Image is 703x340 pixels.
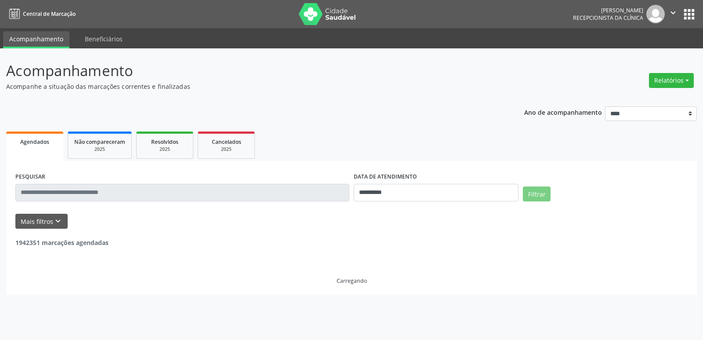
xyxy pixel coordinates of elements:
[337,277,367,285] div: Carregando
[212,138,241,146] span: Cancelados
[143,146,187,153] div: 2025
[20,138,49,146] span: Agendados
[523,186,551,201] button: Filtrar
[665,5,681,23] button: 
[646,5,665,23] img: img
[573,14,643,22] span: Recepcionista da clínica
[524,106,602,117] p: Ano de acompanhamento
[681,7,697,22] button: apps
[6,60,489,82] p: Acompanhamento
[354,170,417,184] label: DATA DE ATENDIMENTO
[15,170,45,184] label: PESQUISAR
[53,216,63,226] i: keyboard_arrow_down
[23,10,76,18] span: Central de Marcação
[79,31,129,47] a: Beneficiários
[668,8,678,18] i: 
[649,73,694,88] button: Relatórios
[6,82,489,91] p: Acompanhe a situação das marcações correntes e finalizadas
[6,7,76,21] a: Central de Marcação
[74,138,125,146] span: Não compareceram
[74,146,125,153] div: 2025
[573,7,643,14] div: [PERSON_NAME]
[15,238,109,247] strong: 1942351 marcações agendadas
[3,31,69,48] a: Acompanhamento
[204,146,248,153] div: 2025
[15,214,68,229] button: Mais filtroskeyboard_arrow_down
[151,138,178,146] span: Resolvidos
